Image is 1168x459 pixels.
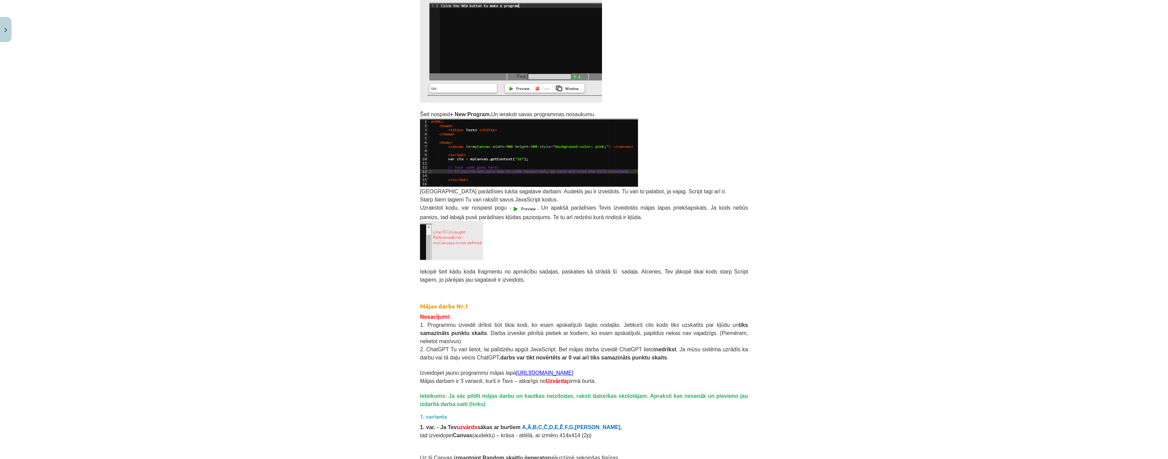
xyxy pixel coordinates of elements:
[420,424,521,430] span: 1. var. - Ja Tev sākas ar burtiem
[522,424,563,430] span: A,Ā,B,C,Č,D,E,Ē
[565,424,622,430] b: F,G,[PERSON_NAME],
[420,221,483,260] img: Attēls, kurā ir teksts, fonts, dizains, viedtālrunis Apraksts ģenerēts automātiski
[655,347,676,352] b: nedrīkst
[420,189,726,194] span: [GEOGRAPHIC_DATA] parādīsies tukša sagatave darbam. Audekls jau ir izveidots. Tu vari to palabot,...
[420,370,573,376] span: Izveidojiet jaunu programmu mājas lapā
[420,378,596,384] span: Mājas darbam ir 3 varianti, kurš ir Tavs – atkarīgs no pirmā burta.
[420,347,748,360] span: 2. ChatGPT Tu vari lietot, lai palīdzētu apgūt JavaScript. Bet mājas darba izveidē ChatGPT lietot...
[420,314,451,320] span: Nosacījumi:
[546,378,567,384] span: Uzvārda
[420,269,748,283] span: Iekopē šeit kādu koda fragmentu no apmācību sadaļas, paskaties kā strādā šī sadaļa. Atceries, Tev...
[420,413,447,420] strong: 1. variants
[450,111,491,117] b: + New Program.
[420,393,748,407] span: Ieteikums: Ja sāc pildīt mājas darbu un kautkas neizdodas, raksti datorikas skolotājam. Apraksti ...
[420,197,558,202] span: Starp šiem tagiem Tu vari rakstīt savus JavaScript kodus.
[420,302,468,310] strong: Mājas darbs Nr.1
[563,424,622,430] span: ,
[516,370,573,376] a: [URL][DOMAIN_NAME]
[457,424,477,430] span: uzvārds
[420,111,596,117] span: Šeit nospied Un ieraksti savas programmas nosaukumu.
[420,432,591,438] span: tad izveidojiet (audeklu) – krāsa - attēlā, ar izmēru 414x414 (2p)
[420,322,748,344] span: 1. Programmu izveidē drīkst būt tikai kodi, ko esam apskatījuši šajās nodaļās. Jebkurš cits kods ...
[420,205,748,220] span: Uzrakstot kodu, var nospiest pogu - . Un apakšā parādīsies Tevis izveidotās mājas lapas priekšaps...
[4,28,7,32] img: icon-close-lesson-0947bae3869378f0d4975bcd49f059093ad1ed9edebbc8119c70593378902aed.svg
[453,432,472,438] b: Canvas
[500,355,667,360] b: darbs var tikt novērtēts ar 0 vai arī tiks samazināts punktu skaits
